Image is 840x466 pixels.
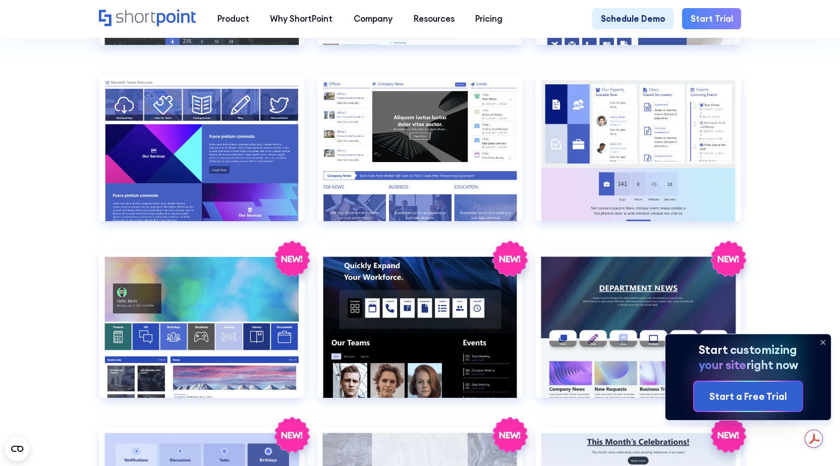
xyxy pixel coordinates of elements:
[403,8,465,29] a: Resources
[465,8,514,29] a: Pricing
[317,251,523,415] a: HR 5
[317,74,523,238] a: HR 2
[682,8,741,29] a: Start Trial
[5,437,29,461] button: Open CMP widget
[592,8,674,29] a: Schedule Demo
[790,418,840,466] iframe: Chat Widget
[354,13,393,25] div: Company
[414,13,455,25] div: Resources
[99,251,305,415] a: HR 4
[343,8,403,29] a: Company
[260,8,344,29] a: Why ShortPoint
[207,8,260,29] a: Product
[694,382,802,411] a: Start a Free Trial
[709,389,787,403] div: Start a Free Trial
[99,10,197,28] a: Home
[217,13,249,25] div: Product
[99,74,305,238] a: HR 1
[535,251,741,415] a: HR 6
[475,13,502,25] div: Pricing
[270,13,332,25] div: Why ShortPoint
[535,74,741,238] a: HR 3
